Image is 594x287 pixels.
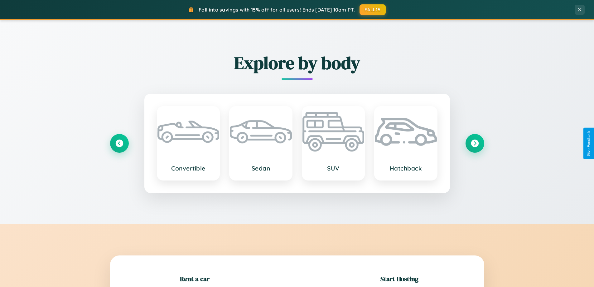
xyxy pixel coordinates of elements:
[236,165,286,172] h3: Sedan
[309,165,358,172] h3: SUV
[380,274,418,283] h2: Start Hosting
[587,131,591,156] div: Give Feedback
[180,274,210,283] h2: Rent a car
[360,4,386,15] button: FALL15
[164,165,213,172] h3: Convertible
[381,165,431,172] h3: Hatchback
[110,51,484,75] h2: Explore by body
[199,7,355,13] span: Fall into savings with 15% off for all users! Ends [DATE] 10am PT.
